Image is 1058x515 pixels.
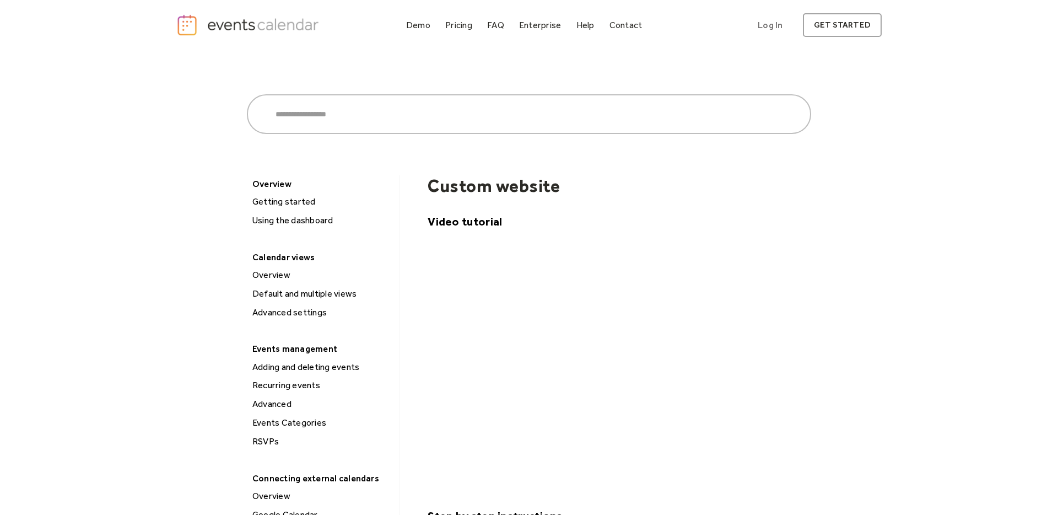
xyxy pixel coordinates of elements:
a: Help [572,18,599,33]
div: Pricing [445,22,472,28]
a: Overview [248,489,395,503]
a: Getting started [248,195,395,209]
div: Using the dashboard [249,213,395,228]
div: Demo [406,22,430,28]
a: get started [803,13,882,37]
div: Overview [249,268,395,282]
a: Enterprise [515,18,565,33]
div: Overview [249,489,395,503]
div: Calendar views [247,249,394,266]
iframe: YouTube video player [428,234,811,474]
div: Getting started [249,195,395,209]
a: Pricing [441,18,477,33]
div: Enterprise [519,22,561,28]
p: ‍ [428,474,811,490]
div: Help [576,22,595,28]
div: Default and multiple views [249,287,395,301]
h5: Video tutorial [428,213,811,229]
h1: Custom website [428,175,811,196]
a: RSVPs [248,434,395,449]
a: Events Categories [248,416,395,430]
div: Events management [247,340,394,357]
div: Events Categories [249,416,395,430]
div: Adding and deleting events [249,360,395,374]
a: Advanced [248,397,395,411]
div: Advanced [249,397,395,411]
a: Recurring events [248,378,395,393]
a: Contact [605,18,647,33]
div: Overview [247,175,394,192]
a: Adding and deleting events [248,360,395,374]
div: Recurring events [249,378,395,393]
div: Contact [609,22,643,28]
a: Using the dashboard [248,213,395,228]
div: RSVPs [249,434,395,449]
a: Overview [248,268,395,282]
div: FAQ [487,22,504,28]
div: Connecting external calendars [247,470,394,487]
a: home [176,14,322,36]
a: FAQ [483,18,509,33]
a: Advanced settings [248,305,395,320]
div: Advanced settings [249,305,395,320]
a: Log In [747,13,793,37]
a: Default and multiple views [248,287,395,301]
a: Demo [402,18,435,33]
